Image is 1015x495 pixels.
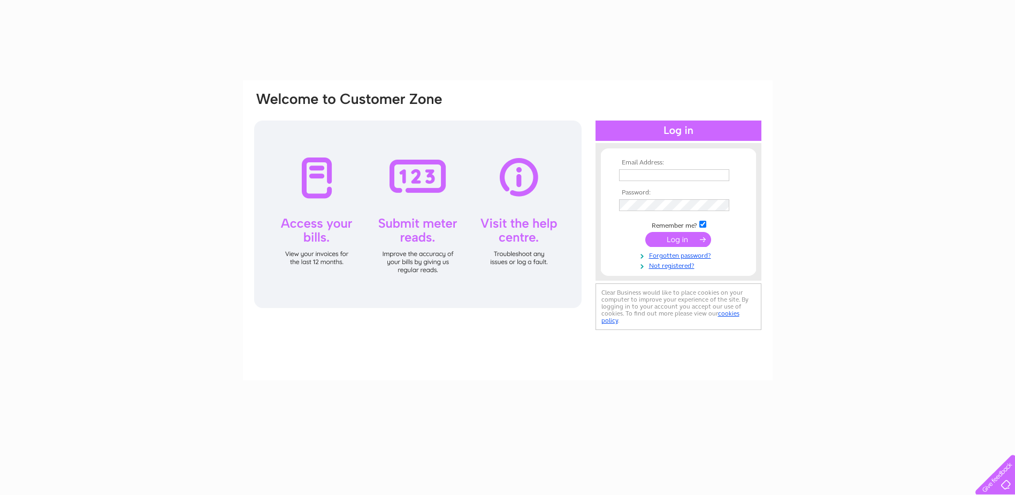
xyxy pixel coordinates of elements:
[616,219,741,230] td: Remember me?
[645,232,711,247] input: Submit
[619,260,741,270] a: Not registered?
[616,159,741,167] th: Email Address:
[619,250,741,260] a: Forgotten password?
[596,283,761,330] div: Clear Business would like to place cookies on your computer to improve your experience of the sit...
[616,189,741,197] th: Password:
[601,310,739,324] a: cookies policy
